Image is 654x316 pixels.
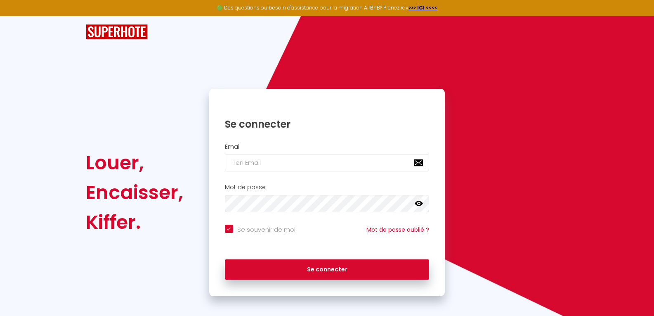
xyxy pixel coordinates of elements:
a: Mot de passe oublié ? [366,226,429,234]
h1: Se connecter [225,118,430,131]
h2: Email [225,143,430,150]
div: Kiffer. [86,207,183,237]
h2: Mot de passe [225,184,430,191]
img: SuperHote logo [86,24,148,40]
div: Encaisser, [86,178,183,207]
div: Louer, [86,148,183,178]
input: Ton Email [225,154,430,171]
button: Se connecter [225,259,430,280]
a: >>> ICI <<<< [408,4,437,11]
